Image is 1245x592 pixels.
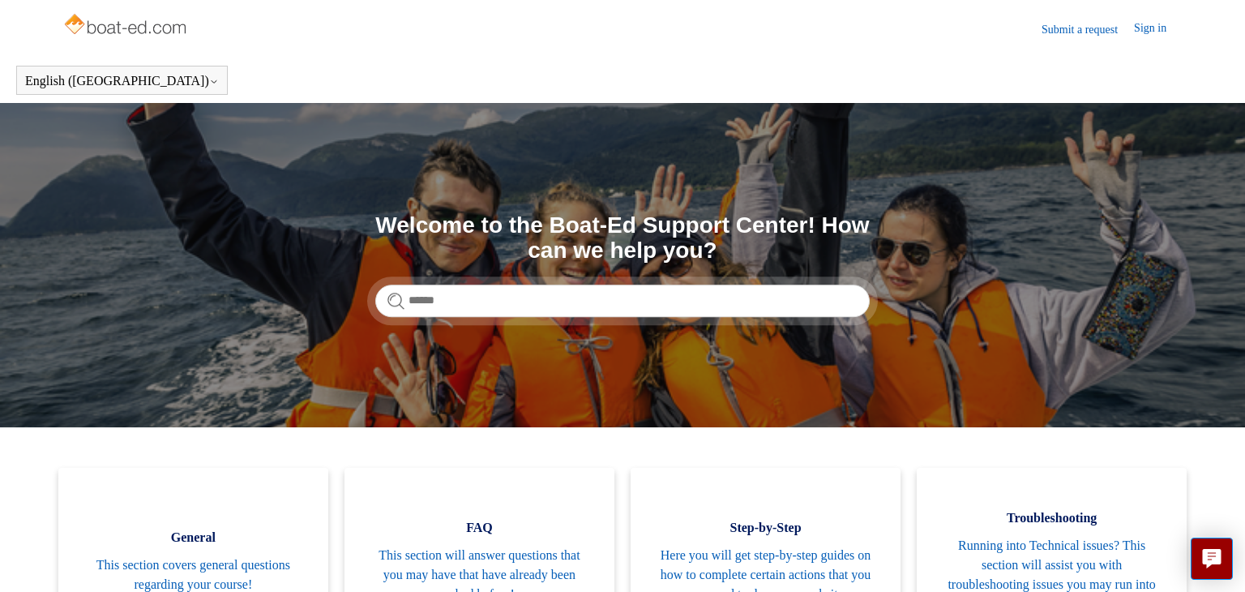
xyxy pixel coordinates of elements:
h1: Welcome to the Boat-Ed Support Center! How can we help you? [375,213,870,264]
button: English ([GEOGRAPHIC_DATA]) [25,74,219,88]
a: Submit a request [1042,21,1134,38]
input: Search [375,285,870,317]
a: Sign in [1134,19,1183,39]
span: Step-by-Step [655,518,876,538]
span: General [83,528,304,547]
span: FAQ [369,518,590,538]
button: Live chat [1191,538,1233,580]
span: Troubleshooting [941,508,1162,528]
img: Boat-Ed Help Center home page [62,10,191,42]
